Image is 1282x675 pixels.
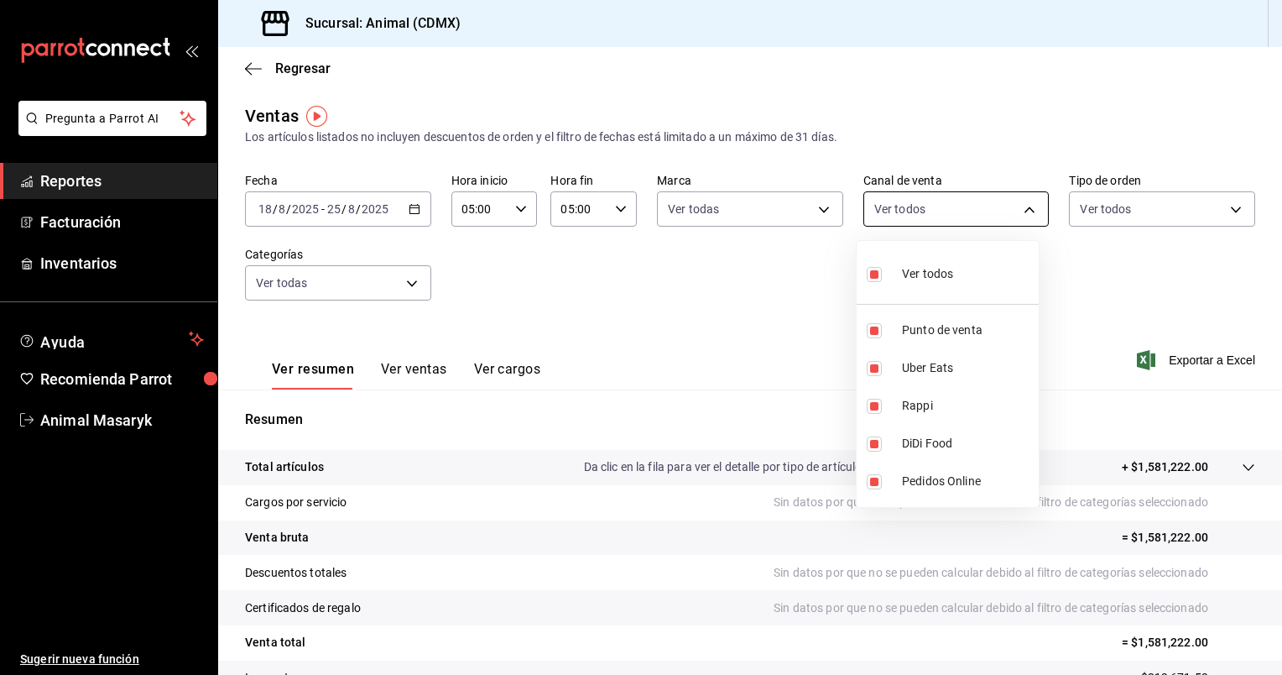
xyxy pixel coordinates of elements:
span: Pedidos Online [902,473,1032,490]
span: Punto de venta [902,322,1032,339]
span: Ver todos [902,265,953,283]
span: DiDi Food [902,435,1032,453]
span: Rappi [902,397,1032,415]
img: Tooltip marker [306,106,327,127]
span: Uber Eats [902,359,1032,377]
